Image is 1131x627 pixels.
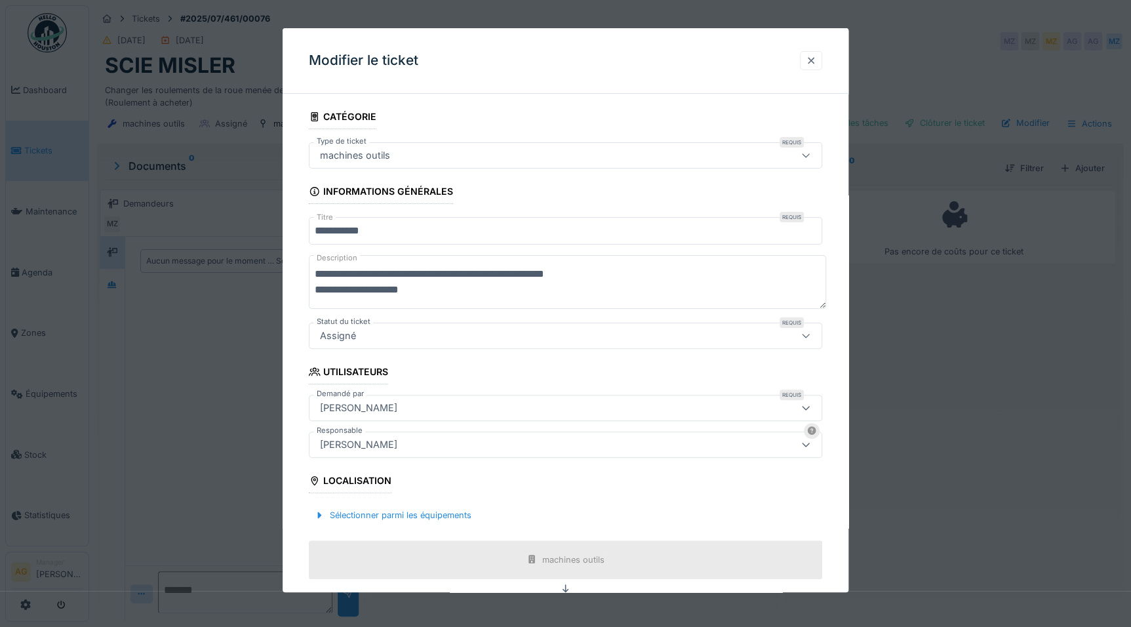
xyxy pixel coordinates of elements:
[780,317,804,328] div: Requis
[315,329,361,343] div: Assigné
[314,316,373,327] label: Statut du ticket
[309,107,376,129] div: Catégorie
[315,401,403,415] div: [PERSON_NAME]
[314,388,367,399] label: Demandé par
[780,137,804,148] div: Requis
[309,506,477,524] div: Sélectionner parmi les équipements
[309,471,391,493] div: Localisation
[314,136,369,147] label: Type de ticket
[780,212,804,222] div: Requis
[314,212,336,223] label: Titre
[309,182,453,204] div: Informations générales
[542,554,605,566] div: machines outils
[314,250,360,266] label: Description
[780,390,804,400] div: Requis
[315,148,395,163] div: machines outils
[309,52,418,69] h3: Modifier le ticket
[314,425,365,436] label: Responsable
[309,362,388,384] div: Utilisateurs
[315,437,403,452] div: [PERSON_NAME]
